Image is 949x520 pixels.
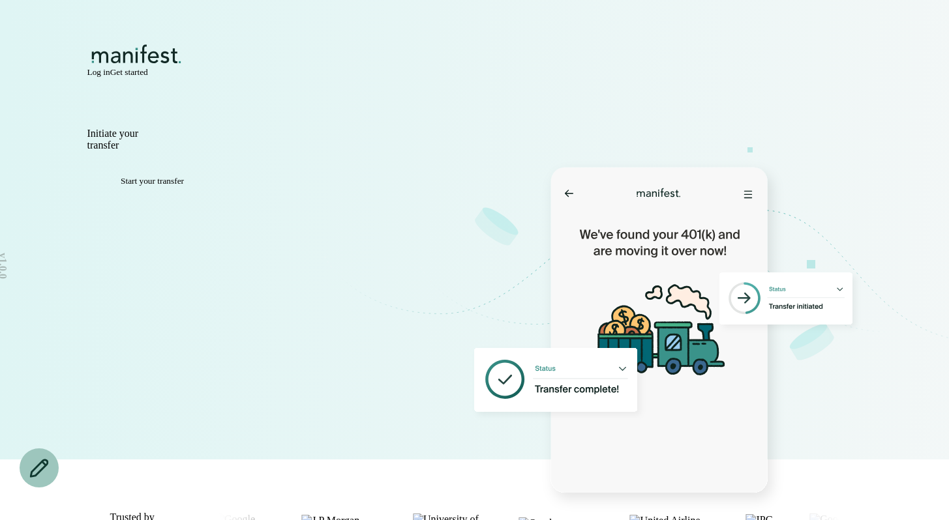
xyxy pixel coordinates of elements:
button: Log in [87,67,110,78]
button: Start your transfer [87,176,218,186]
button: Get started [110,67,148,78]
div: Logo [87,44,862,67]
span: Get started [110,67,148,77]
span: Start your transfer [121,176,184,186]
img: Manifest [87,44,186,65]
h1: transfer [87,139,455,151]
h1: Initiate your [87,128,455,139]
span: in minutes [119,139,162,151]
span: Log in [87,67,110,77]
